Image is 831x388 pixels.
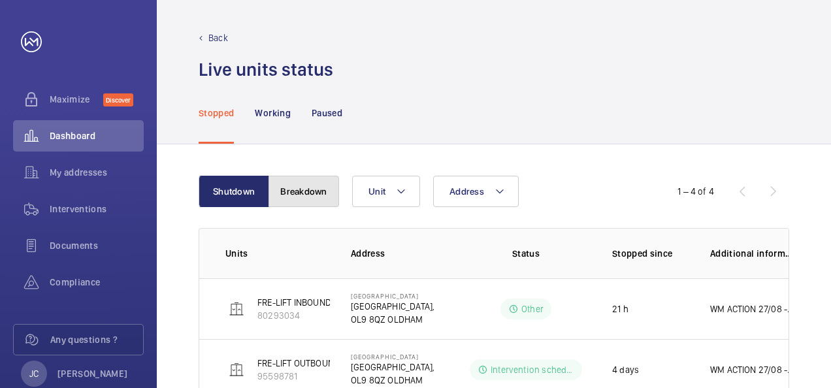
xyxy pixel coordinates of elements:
[50,333,143,346] span: Any questions ?
[710,363,794,376] p: WM ACTION 27/08 - Follow up visit scheduled 28th
[103,93,133,106] span: Discover
[433,176,519,207] button: Address
[50,166,144,179] span: My addresses
[50,239,144,252] span: Documents
[351,313,434,326] p: OL9 8QZ OLDHAM
[491,363,574,376] p: Intervention scheduled
[710,302,794,315] p: WM ACTION 27/08 - Return visit to site required - visit postponed due to torrential weather condi...
[225,247,330,260] p: Units
[255,106,290,120] p: Working
[199,57,333,82] h1: Live units status
[449,186,484,197] span: Address
[612,247,689,260] p: Stopped since
[368,186,385,197] span: Unit
[257,357,340,370] p: FRE-LIFT OUTBOUND
[351,300,434,313] p: [GEOGRAPHIC_DATA],
[521,302,544,315] p: Other
[199,106,234,120] p: Stopped
[229,301,244,317] img: elevator.svg
[50,129,144,142] span: Dashboard
[29,367,39,380] p: JC
[312,106,342,120] p: Paused
[677,185,714,198] div: 1 – 4 of 4
[710,247,794,260] p: Additional information
[351,361,434,374] p: [GEOGRAPHIC_DATA],
[50,276,144,289] span: Compliance
[351,292,434,300] p: [GEOGRAPHIC_DATA]
[612,302,628,315] p: 21 h
[269,176,339,207] button: Breakdown
[57,367,128,380] p: [PERSON_NAME]
[50,202,144,216] span: Interventions
[351,353,434,361] p: [GEOGRAPHIC_DATA]
[257,296,331,309] p: FRE-LIFT INBOUND
[50,93,103,106] span: Maximize
[352,176,420,207] button: Unit
[612,363,639,376] p: 4 days
[470,247,582,260] p: Status
[351,247,461,260] p: Address
[208,31,228,44] p: Back
[257,309,331,322] p: 80293034
[199,176,269,207] button: Shutdown
[351,374,434,387] p: OL9 8QZ OLDHAM
[229,362,244,378] img: elevator.svg
[257,370,340,383] p: 95598781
